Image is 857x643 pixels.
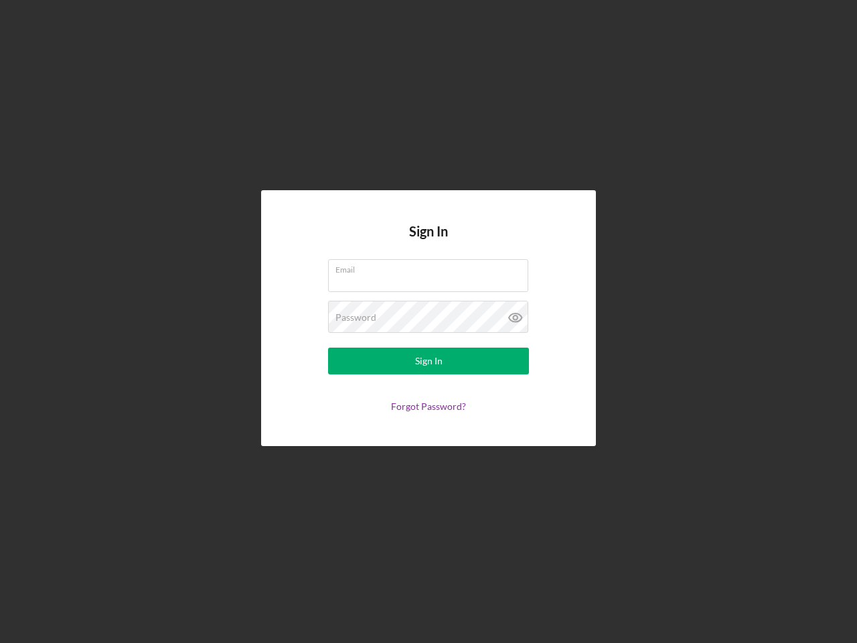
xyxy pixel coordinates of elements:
label: Password [335,312,376,323]
button: Sign In [328,348,529,374]
a: Forgot Password? [391,401,466,412]
h4: Sign In [409,224,448,259]
label: Email [335,260,528,275]
div: Sign In [415,348,443,374]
